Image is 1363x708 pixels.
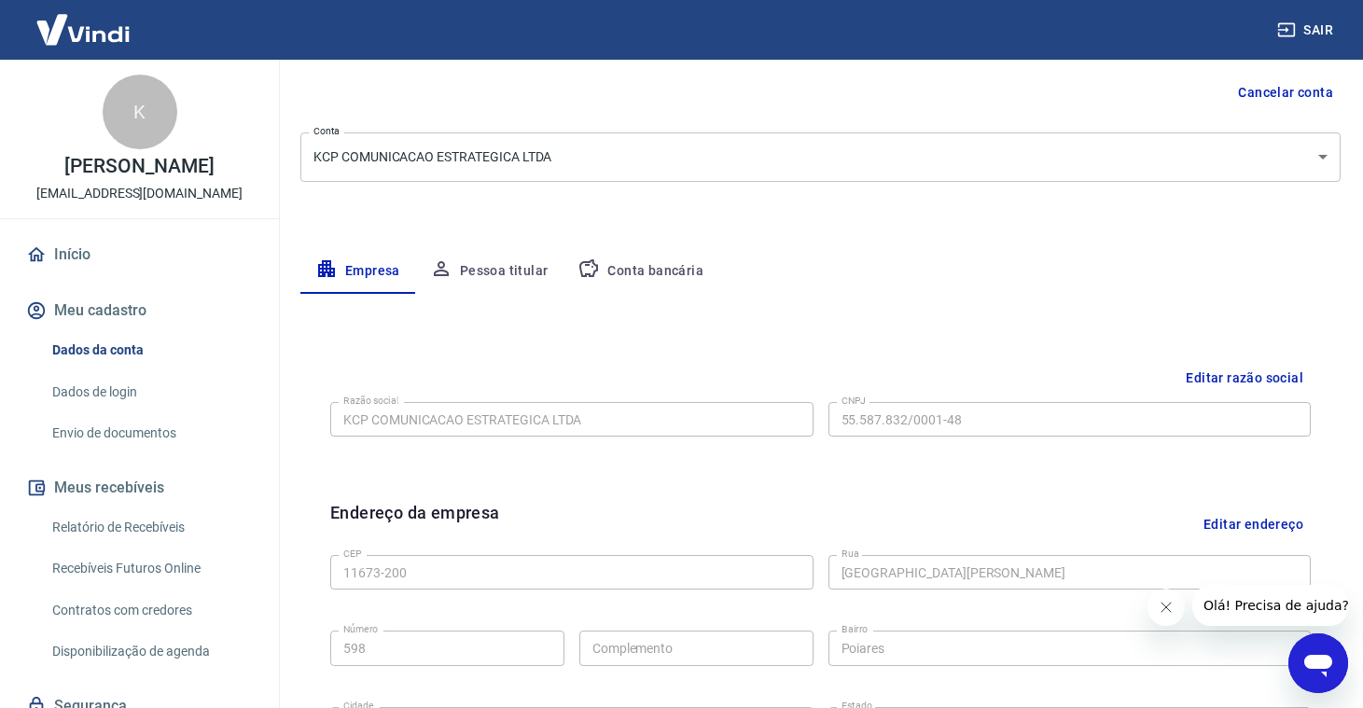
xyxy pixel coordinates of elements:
h6: Endereço da empresa [330,500,500,548]
img: Vindi [22,1,144,58]
label: Rua [841,547,859,561]
a: Envio de documentos [45,414,257,452]
button: Editar endereço [1196,500,1311,548]
button: Meus recebíveis [22,467,257,508]
button: Editar razão social [1178,361,1311,396]
button: Sair [1273,13,1341,48]
a: Relatório de Recebíveis [45,508,257,547]
label: Número [343,622,378,636]
a: Contratos com credores [45,591,257,630]
a: Início [22,234,257,275]
label: Razão social [343,394,398,408]
span: Olá! Precisa de ajuda? [11,13,157,28]
a: Recebíveis Futuros Online [45,549,257,588]
label: CNPJ [841,394,866,408]
button: Empresa [300,249,415,294]
a: Disponibilização de agenda [45,632,257,671]
label: CEP [343,547,361,561]
button: Pessoa titular [415,249,563,294]
a: Dados da conta [45,331,257,369]
button: Conta bancária [563,249,718,294]
label: Bairro [841,622,868,636]
iframe: Fechar mensagem [1147,589,1185,626]
iframe: Mensagem da empresa [1192,585,1348,626]
button: Cancelar conta [1231,76,1341,110]
label: Conta [313,124,340,138]
p: [EMAIL_ADDRESS][DOMAIN_NAME] [36,184,243,203]
a: Dados de login [45,373,257,411]
button: Meu cadastro [22,290,257,331]
div: KCP COMUNICACAO ESTRATEGICA LTDA [300,132,1341,182]
iframe: Botão para abrir a janela de mensagens [1288,633,1348,693]
div: K [103,75,177,149]
p: [PERSON_NAME] [64,157,214,176]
